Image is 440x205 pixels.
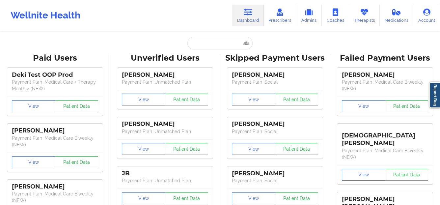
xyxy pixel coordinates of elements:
a: Prescribers [264,5,296,26]
div: [PERSON_NAME] [122,71,208,79]
div: [PERSON_NAME] [232,71,318,79]
button: Patient Data [385,169,428,181]
button: Patient Data [385,100,428,112]
button: View [342,169,385,181]
p: Payment Plan : Social [232,128,318,135]
button: Patient Data [275,94,318,105]
button: View [232,192,275,204]
button: View [12,156,55,168]
button: View [232,143,275,155]
button: View [122,143,165,155]
p: Payment Plan : Social [232,79,318,85]
button: Patient Data [55,156,98,168]
button: Patient Data [275,192,318,204]
p: Payment Plan : Medical Care + Therapy Monthly (NEW) [12,79,98,92]
button: Patient Data [165,143,208,155]
a: Medications [380,5,414,26]
a: Report Bug [429,82,440,108]
a: Coaches [322,5,349,26]
button: View [232,94,275,105]
a: Dashboard [232,5,264,26]
div: Skipped Payment Users [225,53,325,63]
div: [PERSON_NAME] [12,127,98,134]
div: [PERSON_NAME] [342,71,428,79]
p: Payment Plan : Unmatched Plan [122,79,208,85]
div: [PERSON_NAME] [232,170,318,177]
div: [PERSON_NAME] [122,120,208,128]
button: View [122,94,165,105]
button: Patient Data [165,94,208,105]
div: Paid Users [5,53,105,63]
p: Payment Plan : Medical Care Biweekly (NEW) [342,79,428,92]
button: View [122,192,165,204]
p: Payment Plan : Medical Care Biweekly (NEW) [12,190,98,204]
p: Payment Plan : Medical Care Biweekly (NEW) [342,147,428,161]
div: [PERSON_NAME] [12,183,98,190]
div: [DEMOGRAPHIC_DATA][PERSON_NAME] [342,127,428,147]
p: Payment Plan : Social [232,177,318,184]
div: Deki Test OOP Prod [12,71,98,79]
p: Payment Plan : Unmatched Plan [122,177,208,184]
div: Failed Payment Users [335,53,435,63]
p: Payment Plan : Unmatched Plan [122,128,208,135]
button: Patient Data [55,100,98,112]
a: Therapists [349,5,380,26]
button: Patient Data [275,143,318,155]
button: View [12,100,55,112]
button: Patient Data [165,192,208,204]
div: Unverified Users [115,53,215,63]
div: [PERSON_NAME] [232,120,318,128]
button: View [342,100,385,112]
a: Account [413,5,440,26]
p: Payment Plan : Medical Care Biweekly (NEW) [12,135,98,148]
div: JB [122,170,208,177]
a: Admins [296,5,322,26]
